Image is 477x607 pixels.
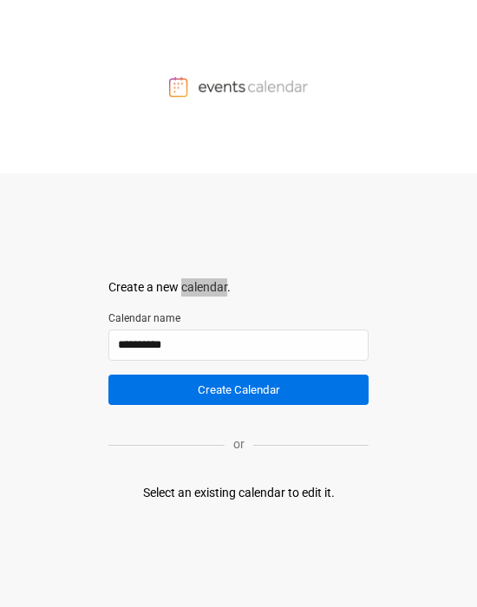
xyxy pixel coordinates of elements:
[108,375,369,405] button: Create Calendar
[108,310,369,326] label: Calendar name
[108,278,369,297] div: Create a new calendar.
[169,76,308,97] img: Events Calendar
[143,484,335,502] div: Select an existing calendar to edit it.
[225,435,253,454] p: or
